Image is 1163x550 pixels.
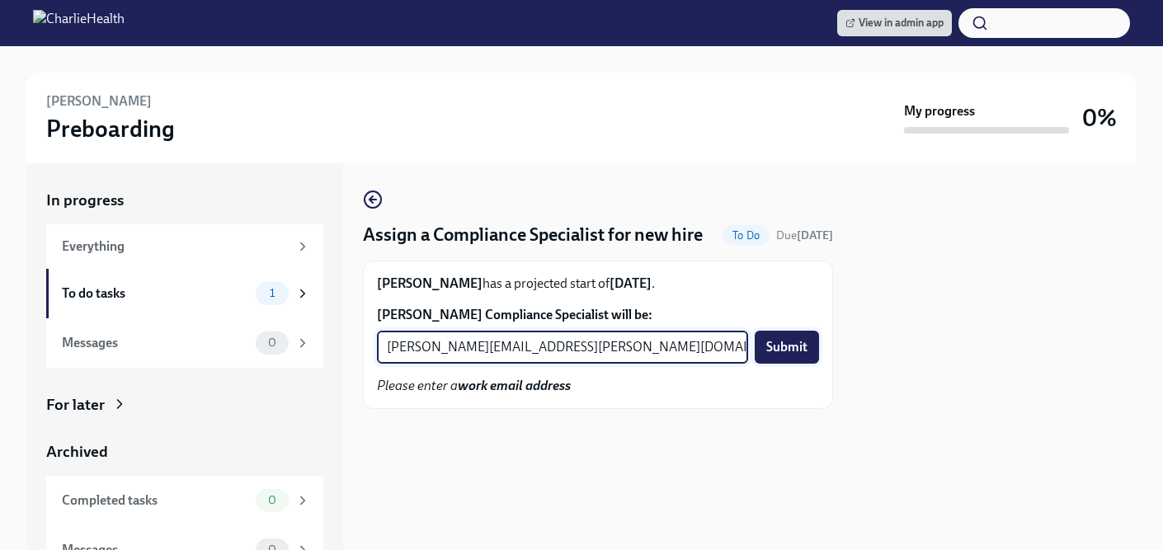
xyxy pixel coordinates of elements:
strong: [DATE] [797,228,833,242]
a: Completed tasks0 [46,476,323,525]
a: View in admin app [837,10,952,36]
span: Submit [766,339,808,355]
a: Everything [46,224,323,269]
div: To do tasks [62,284,249,303]
strong: [DATE] [610,275,652,291]
h6: [PERSON_NAME] [46,92,152,110]
img: CharlieHealth [33,10,125,36]
a: In progress [46,190,323,211]
div: Everything [62,237,289,256]
span: October 9th, 2025 09:00 [776,228,833,243]
span: 1 [260,287,285,299]
div: For later [46,394,105,416]
button: Submit [755,331,819,364]
span: View in admin app [845,15,944,31]
strong: work email address [458,378,571,393]
strong: My progress [904,102,975,120]
a: Archived [46,441,323,463]
a: For later [46,394,323,416]
div: Completed tasks [62,491,249,510]
a: To do tasks1 [46,269,323,318]
p: has a projected start of . [377,275,819,293]
h3: 0% [1082,103,1117,133]
em: Please enter a [377,378,571,393]
span: To Do [723,229,770,242]
span: 0 [258,336,286,349]
span: 0 [258,494,286,506]
input: Enter their work email address [377,331,748,364]
label: [PERSON_NAME] Compliance Specialist will be: [377,306,819,324]
div: Messages [62,334,249,352]
span: Due [776,228,833,242]
strong: [PERSON_NAME] [377,275,483,291]
a: Messages0 [46,318,323,368]
h4: Assign a Compliance Specialist for new hire [363,223,703,247]
h3: Preboarding [46,114,175,143]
